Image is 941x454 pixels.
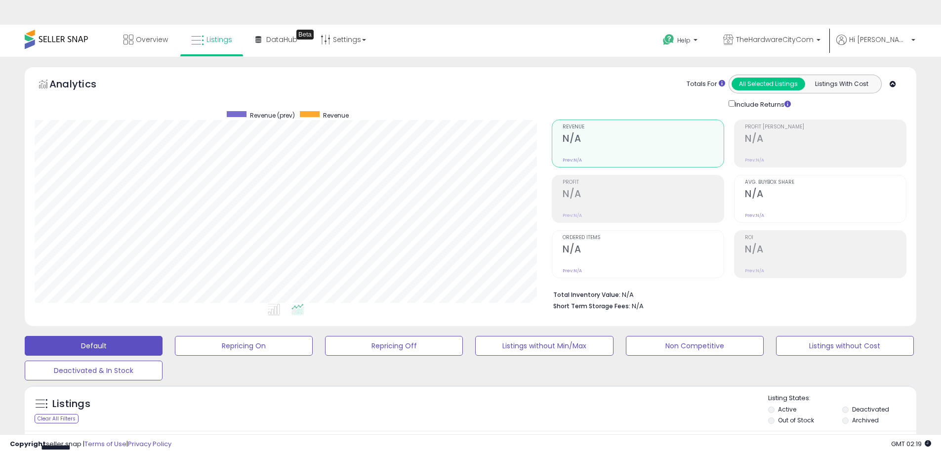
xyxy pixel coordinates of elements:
button: Repricing Off [325,336,463,356]
small: Prev: N/A [563,157,582,163]
button: Deactivated & In Stock [25,361,163,380]
span: Revenue (prev) [250,111,295,120]
a: Listings [184,25,240,54]
span: Avg. Buybox Share [745,180,906,185]
span: Revenue [563,124,724,130]
h5: Analytics [49,77,116,93]
span: Profit [PERSON_NAME] [745,124,906,130]
li: N/A [553,288,899,300]
span: TheHardwareCityCom [736,35,814,44]
small: Prev: N/A [745,157,764,163]
a: TheHardwareCityCom [716,25,828,57]
h2: N/A [745,244,906,257]
span: ROI [745,235,906,241]
a: Settings [313,25,373,54]
button: Listings With Cost [805,78,878,90]
div: Include Returns [721,98,803,110]
b: Total Inventory Value: [553,290,620,299]
button: Default [25,336,163,356]
p: Listing States: [768,394,916,403]
span: 2025-09-17 02:19 GMT [891,439,931,449]
button: Listings without Min/Max [475,336,613,356]
h5: Listings [52,397,90,411]
button: Repricing On [175,336,313,356]
div: seller snap | | [10,440,171,449]
small: Prev: N/A [563,268,582,274]
b: Short Term Storage Fees: [553,302,630,310]
span: Listings [206,35,232,44]
span: Ordered Items [563,235,724,241]
label: Archived [852,416,879,424]
div: Clear All Filters [35,414,79,423]
span: N/A [632,301,644,311]
span: Help [677,36,691,44]
a: Help [655,26,707,57]
a: DataHub [248,25,305,54]
span: Hi [PERSON_NAME] [849,35,908,44]
span: Profit [563,180,724,185]
span: Revenue [323,111,349,120]
label: Out of Stock [778,416,814,424]
h2: N/A [563,244,724,257]
small: Prev: N/A [745,268,764,274]
button: Non Competitive [626,336,764,356]
i: Get Help [662,34,675,46]
a: Overview [116,25,175,54]
strong: Copyright [10,439,46,449]
span: Overview [136,35,168,44]
small: Prev: N/A [563,212,582,218]
h2: N/A [745,133,906,146]
span: DataHub [266,35,297,44]
div: Tooltip anchor [296,30,314,40]
h2: N/A [745,188,906,202]
label: Deactivated [852,405,889,413]
a: Hi [PERSON_NAME] [836,35,915,57]
h2: N/A [563,188,724,202]
button: All Selected Listings [732,78,805,90]
label: Active [778,405,796,413]
button: Listings without Cost [776,336,914,356]
h2: N/A [563,133,724,146]
div: Totals For [687,80,725,89]
small: Prev: N/A [745,212,764,218]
